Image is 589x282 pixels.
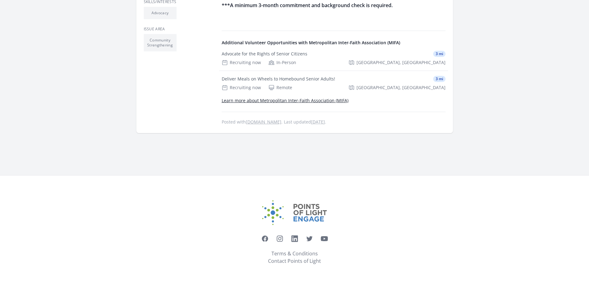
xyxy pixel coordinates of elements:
div: Remote [268,85,292,91]
div: Recruiting now [222,59,261,66]
span: 3 mi [433,76,446,82]
a: Advocate for the Rights of Senior Citizens 3 mi Recruiting now In-Person [GEOGRAPHIC_DATA], [GEOG... [219,46,448,71]
a: Learn more about Metropolitan Inter-Faith Association (MIFA) [222,98,348,103]
strong: ***A minimum 3-month commitment and background check is required. [222,2,393,9]
p: Posted with . Last updated . [222,119,446,124]
h3: Issue area [144,27,212,32]
div: Recruiting now [222,85,261,91]
a: Terms & Conditions [271,250,318,257]
a: Deliver Meals on Wheels to Homebound Senior Adults! 3 mi Recruiting now Remote [GEOGRAPHIC_DATA],... [219,71,448,96]
div: Advocate for the Rights of Senior Citizens [222,51,307,57]
a: [DOMAIN_NAME] [246,119,281,125]
div: In-Person [268,59,296,66]
div: Deliver Meals on Wheels to Homebound Senior Adults! [222,76,335,82]
span: 3 mi [433,51,446,57]
li: Community Strengthening [144,34,177,51]
img: Points of Light Engage [262,200,327,225]
span: [GEOGRAPHIC_DATA], [GEOGRAPHIC_DATA] [356,59,446,66]
li: Advocacy [144,7,177,19]
span: [GEOGRAPHIC_DATA], [GEOGRAPHIC_DATA] [356,85,446,91]
a: Contact Points of Light [268,257,321,265]
abbr: Wed, Sep 4, 2024 6:13 PM [311,119,325,125]
h4: Additional Volunteer Opportunities with Metropolitan Inter-Faith Association (MIFA) [222,40,446,46]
